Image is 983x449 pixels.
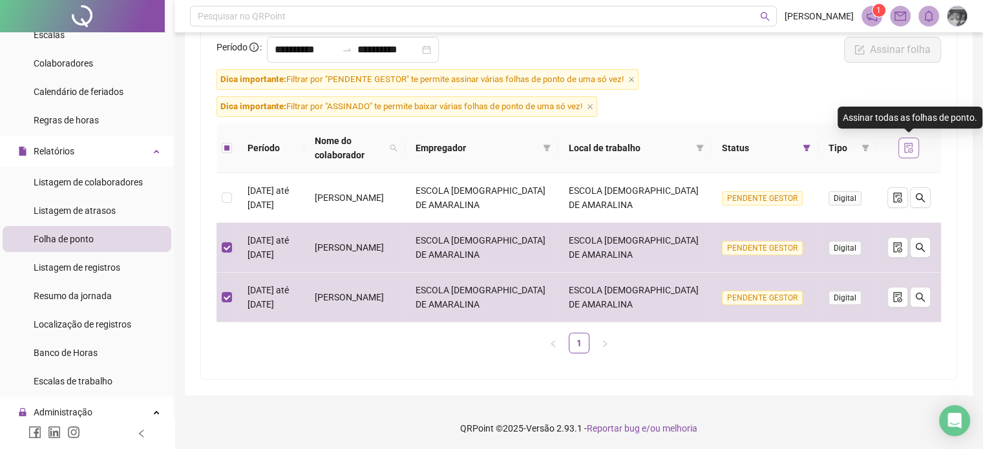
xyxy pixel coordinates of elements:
[405,223,558,273] td: ESCOLA [DEMOGRAPHIC_DATA] DE AMARALINA
[558,273,712,322] td: ESCOLA [DEMOGRAPHIC_DATA] DE AMARALINA
[34,291,112,301] span: Resumo da jornada
[249,43,259,52] span: info-circle
[217,69,639,90] span: Filtrar por "PENDENTE GESTOR" te permite assinar várias folhas de ponto de uma só vez!
[894,10,906,22] span: mail
[722,141,798,155] span: Status
[34,205,116,216] span: Listagem de atrasos
[543,333,564,353] button: left
[859,138,872,158] span: filter
[387,131,400,165] span: search
[237,123,304,173] th: Período
[315,134,385,162] span: Nome do colaborador
[722,291,803,305] span: PENDENTE GESTOR
[18,408,27,417] span: lock
[722,191,803,205] span: PENDENTE GESTOR
[34,87,123,97] span: Calendário de feriados
[915,193,925,203] span: search
[34,58,93,68] span: Colaboradores
[829,291,861,305] span: Digital
[18,147,27,156] span: file
[595,333,615,353] button: right
[220,101,286,111] span: Dica importante:
[34,234,94,244] span: Folha de ponto
[237,223,304,273] td: [DATE] até [DATE]
[595,333,615,353] li: Próxima página
[137,429,146,438] span: left
[543,333,564,353] li: Página anterior
[34,115,99,125] span: Regras de horas
[540,138,553,158] span: filter
[34,262,120,273] span: Listagem de registros
[569,333,589,353] a: 1
[34,348,98,358] span: Banco de Horas
[405,173,558,223] td: ESCOLA [DEMOGRAPHIC_DATA] DE AMARALINA
[893,193,903,203] span: file-done
[28,426,41,439] span: facebook
[800,138,813,158] span: filter
[947,6,967,26] img: 19153
[34,146,74,156] span: Relatórios
[829,141,856,155] span: Tipo
[628,76,635,83] span: close
[915,292,925,302] span: search
[34,376,112,386] span: Escalas de trabalho
[558,173,712,223] td: ESCOLA [DEMOGRAPHIC_DATA] DE AMARALINA
[237,273,304,322] td: [DATE] até [DATE]
[304,173,405,223] td: [PERSON_NAME]
[760,12,770,21] span: search
[829,241,861,255] span: Digital
[304,223,405,273] td: [PERSON_NAME]
[587,423,697,433] span: Reportar bug e/ou melhoria
[558,223,712,273] td: ESCOLA [DEMOGRAPHIC_DATA] DE AMARALINA
[696,144,704,152] span: filter
[803,144,810,152] span: filter
[587,103,593,110] span: close
[405,273,558,322] td: ESCOLA [DEMOGRAPHIC_DATA] DE AMARALINA
[390,144,397,152] span: search
[844,37,941,63] button: Assinar folha
[34,177,143,187] span: Listagem de colaboradores
[543,144,551,152] span: filter
[876,6,881,15] span: 1
[601,340,609,348] span: right
[67,426,80,439] span: instagram
[893,242,903,253] span: file-done
[866,10,878,22] span: notification
[838,107,982,129] div: Assinar todas as folhas de ponto.
[34,319,131,329] span: Localização de registros
[217,96,597,117] span: Filtrar por "ASSINADO" te permite baixar várias folhas de ponto de uma só vez!
[872,4,885,17] sup: 1
[693,138,706,158] span: filter
[34,30,65,40] span: Escalas
[220,74,286,84] span: Dica importante:
[526,423,555,433] span: Versão
[217,42,248,52] span: Período
[342,45,352,55] span: swap-right
[939,405,970,436] div: Open Intercom Messenger
[48,426,61,439] span: linkedin
[342,45,352,55] span: to
[893,292,903,302] span: file-done
[861,144,869,152] span: filter
[722,241,803,255] span: PENDENTE GESTOR
[915,242,925,253] span: search
[416,141,538,155] span: Empregador
[237,173,304,223] td: [DATE] até [DATE]
[923,10,935,22] span: bell
[34,407,92,417] span: Administração
[569,141,691,155] span: Local de trabalho
[904,143,914,153] span: file-done
[829,191,861,205] span: Digital
[785,9,854,23] span: [PERSON_NAME]
[549,340,557,348] span: left
[304,273,405,322] td: [PERSON_NAME]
